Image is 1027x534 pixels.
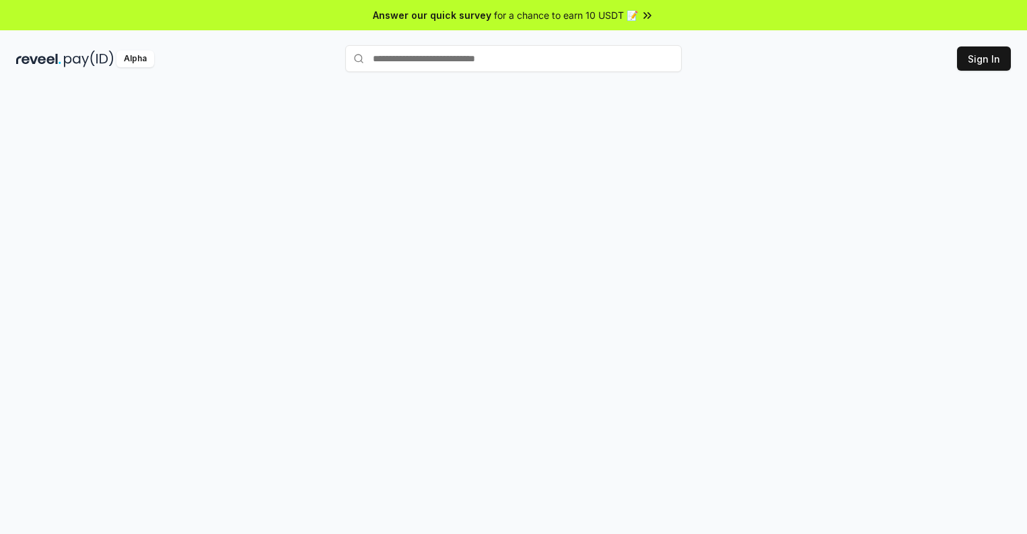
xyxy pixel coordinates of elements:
[373,8,491,22] span: Answer our quick survey
[116,51,154,67] div: Alpha
[957,46,1011,71] button: Sign In
[64,51,114,67] img: pay_id
[494,8,638,22] span: for a chance to earn 10 USDT 📝
[16,51,61,67] img: reveel_dark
